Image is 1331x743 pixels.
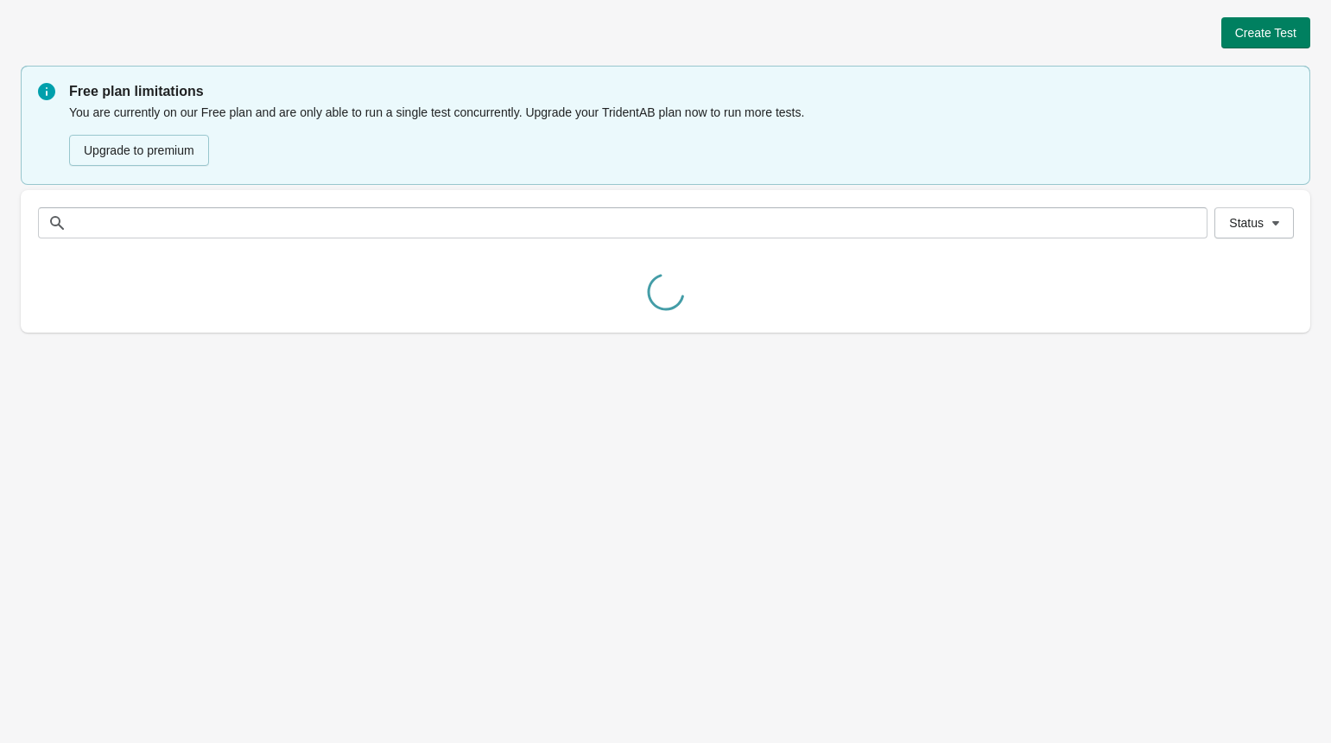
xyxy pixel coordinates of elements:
[69,81,1293,102] p: Free plan limitations
[69,102,1293,168] div: You are currently on our Free plan and are only able to run a single test concurrently. Upgrade y...
[1235,26,1296,40] span: Create Test
[69,135,209,166] button: Upgrade to premium
[1229,216,1264,230] span: Status
[1214,207,1294,238] button: Status
[1221,17,1310,48] button: Create Test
